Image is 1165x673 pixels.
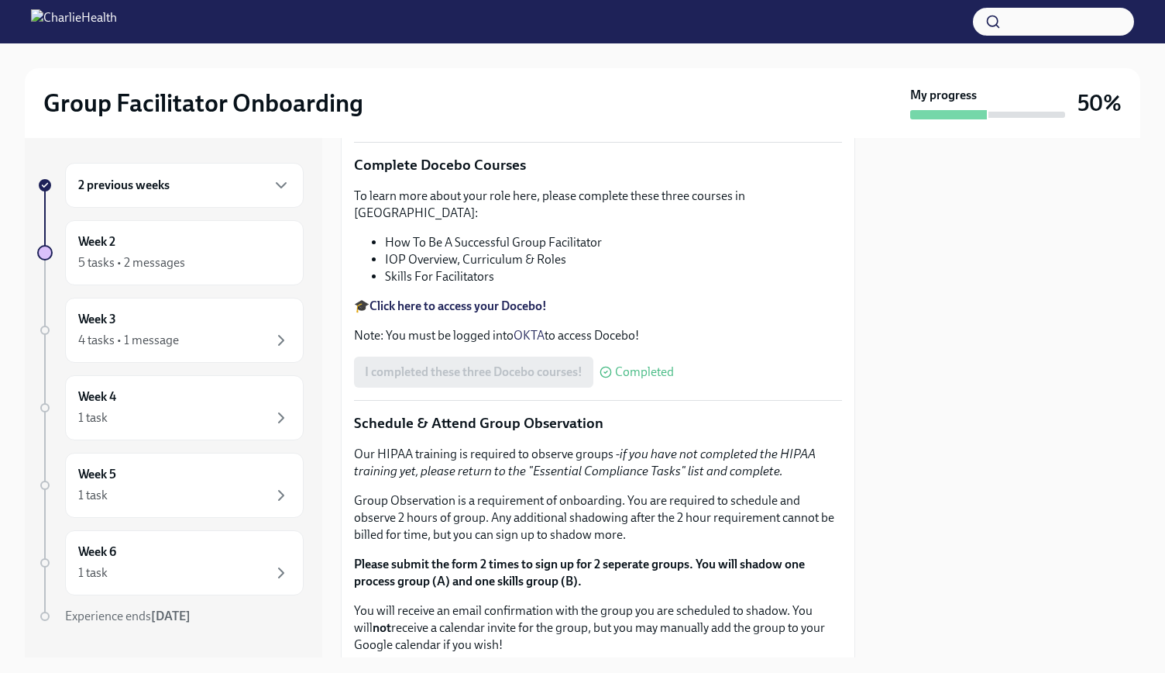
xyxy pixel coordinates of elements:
a: OKTA [514,328,545,343]
div: 5 tasks • 2 messages [78,254,185,271]
strong: Please submit the form 2 times to sign up for 2 seperate groups. You will shadow one process grou... [354,557,805,588]
p: 🎓 [354,298,842,315]
h6: Week 6 [78,544,116,561]
em: if you have not completed the HIPAA training yet, please return to the "Essential Compliance Task... [354,447,816,478]
p: Group Observation is a requirement of onboarding. You are required to schedule and observe 2 hour... [354,492,842,544]
li: How To Be A Successful Group Facilitator [385,234,842,251]
div: 1 task [78,409,108,426]
h6: Week 3 [78,311,116,328]
span: Experience ends [65,609,191,623]
h6: Week 2 [78,233,115,250]
strong: My progress [910,87,977,104]
p: Complete Docebo Courses [354,155,842,175]
a: Week 34 tasks • 1 message [37,298,304,363]
a: Week 61 task [37,530,304,595]
h6: 2 previous weeks [78,177,170,194]
img: CharlieHealth [31,9,117,34]
p: To learn more about your role here, please complete these three courses in [GEOGRAPHIC_DATA]: [354,188,842,222]
h3: 50% [1077,89,1122,117]
div: 4 tasks • 1 message [78,332,179,349]
div: 2 previous weeks [65,163,304,208]
p: Note: You must be logged into to access Docebo! [354,327,842,344]
div: 1 task [78,564,108,582]
p: You will receive an email confirmation with the group you are scheduled to shadow. You will recei... [354,602,842,654]
h6: Week 4 [78,388,116,406]
span: Completed [615,366,674,378]
p: Our HIPAA training is required to observe groups - [354,446,842,480]
a: Week 25 tasks • 2 messages [37,220,304,285]
strong: not [373,620,391,635]
p: Schedule & Attend Group Observation [354,413,842,433]
li: Skills For Facilitators [385,268,842,285]
h2: Group Facilitator Onboarding [43,88,363,119]
h6: Week 5 [78,466,116,483]
a: Week 41 task [37,375,304,440]
strong: [DATE] [151,609,191,623]
a: Click here to access your Docebo! [369,299,547,313]
li: IOP Overview, Curriculum & Roles [385,251,842,268]
a: Week 51 task [37,453,304,518]
div: 1 task [78,487,108,504]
